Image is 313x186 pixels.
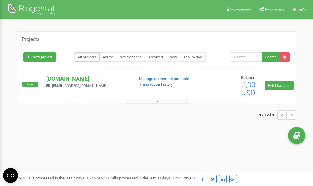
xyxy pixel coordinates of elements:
[292,151,307,166] iframe: Intercom live chat
[3,168,18,183] button: Open CMP widget
[180,52,206,62] a: Trial period
[259,104,296,126] nav: ...
[22,37,39,42] h5: Projects
[166,52,180,62] a: New
[230,8,251,11] span: Referral program
[110,176,195,180] span: Calls processed in the last 30 days :
[265,81,294,90] a: Refill balance
[74,52,100,62] a: All projects
[241,80,255,97] span: 5,00 USD
[172,176,195,180] u: 7 427 293,00
[99,52,116,62] a: Active
[262,52,280,62] button: Search
[241,75,255,80] span: Balance
[22,82,38,87] span: New
[265,8,284,11] span: Profile settings
[145,52,166,62] a: Archived
[230,52,262,62] input: Search
[46,75,129,83] p: [DOMAIN_NAME]
[23,52,56,62] a: New project
[26,176,109,180] span: Calls processed in the last 7 days :
[116,52,145,62] a: Not extended
[86,176,109,180] u: 1 745 662,00
[52,84,107,88] span: [EMAIL_ADDRESS][DOMAIN_NAME]
[259,110,277,120] span: 1 - 1 of 1
[297,8,307,11] span: Log Out
[139,82,173,87] a: Transaction history
[139,76,189,81] a: Manage connected products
